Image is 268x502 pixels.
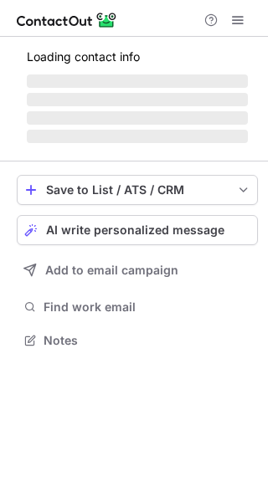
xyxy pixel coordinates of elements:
p: Loading contact info [27,50,248,64]
span: Add to email campaign [45,264,178,277]
span: ‌ [27,93,248,106]
button: Add to email campaign [17,255,258,285]
button: Notes [17,329,258,352]
button: AI write personalized message [17,215,258,245]
img: ContactOut v5.3.10 [17,10,117,30]
span: ‌ [27,130,248,143]
span: Find work email [44,300,251,315]
span: Notes [44,333,251,348]
button: Find work email [17,295,258,319]
span: AI write personalized message [46,223,224,237]
span: ‌ [27,111,248,125]
div: Save to List / ATS / CRM [46,183,229,197]
span: ‌ [27,74,248,88]
button: save-profile-one-click [17,175,258,205]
